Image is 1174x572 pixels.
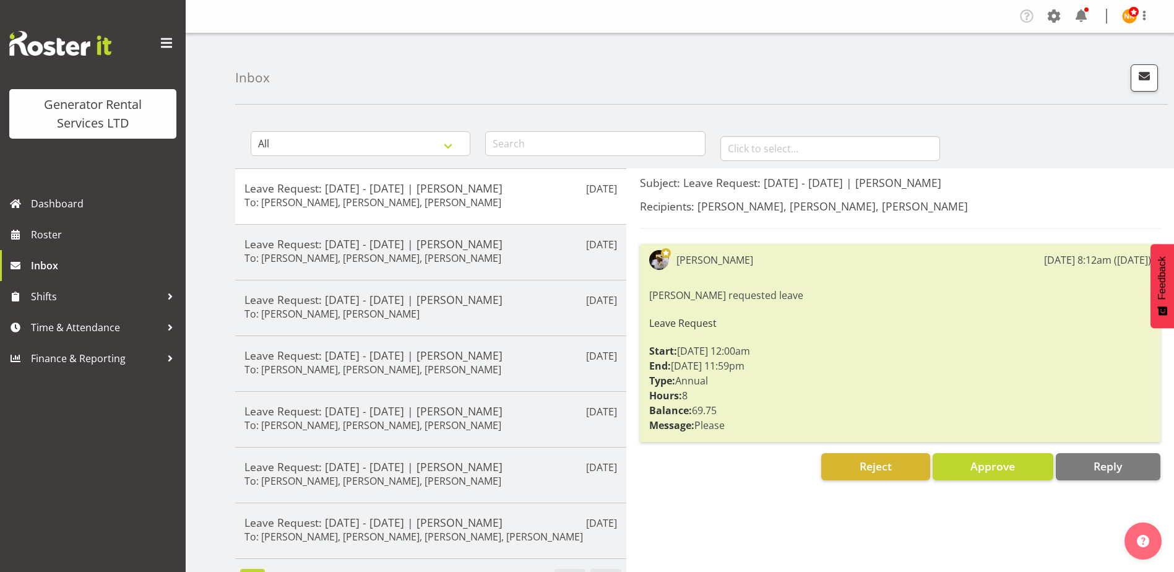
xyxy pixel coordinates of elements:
h5: Leave Request: [DATE] - [DATE] | [PERSON_NAME] [244,181,617,195]
span: Time & Attendance [31,318,161,337]
strong: Type: [649,374,675,388]
h6: To: [PERSON_NAME], [PERSON_NAME], [PERSON_NAME] [244,475,501,487]
span: Feedback [1157,256,1168,300]
strong: End: [649,359,671,373]
span: Roster [31,225,179,244]
h4: Inbox [235,71,270,85]
strong: Hours: [649,389,682,402]
h5: Subject: Leave Request: [DATE] - [DATE] | [PERSON_NAME] [640,176,1160,189]
p: [DATE] [586,181,617,196]
button: Feedback - Show survey [1150,244,1174,328]
h6: To: [PERSON_NAME], [PERSON_NAME], [PERSON_NAME], [PERSON_NAME] [244,531,583,543]
img: nicko-kokkaris11624.jpg [1122,9,1137,24]
p: [DATE] [586,237,617,252]
p: [DATE] [586,404,617,419]
h6: Leave Request [649,318,1151,329]
p: [DATE] [586,516,617,531]
h5: Leave Request: [DATE] - [DATE] | [PERSON_NAME] [244,293,617,306]
img: help-xxl-2.png [1137,535,1149,547]
button: Reject [821,453,930,480]
span: Reject [860,459,892,474]
div: [DATE] 8:12am ([DATE]) [1044,253,1151,267]
strong: Balance: [649,404,692,417]
h6: To: [PERSON_NAME], [PERSON_NAME], [PERSON_NAME] [244,252,501,264]
img: Rosterit website logo [9,31,111,56]
img: andrew-crenfeldtab2e0c3de70d43fd7286f7b271d34304.png [649,250,669,270]
span: Inbox [31,256,179,275]
span: Approve [970,459,1015,474]
input: Click to select... [720,136,940,161]
div: Generator Rental Services LTD [22,95,164,132]
span: Finance & Reporting [31,349,161,368]
h6: To: [PERSON_NAME], [PERSON_NAME], [PERSON_NAME] [244,419,501,431]
span: Dashboard [31,194,179,213]
button: Approve [933,453,1053,480]
div: [PERSON_NAME] requested leave [DATE] 12:00am [DATE] 11:59pm Annual 8 69.75 Please [649,285,1151,436]
h6: To: [PERSON_NAME], [PERSON_NAME] [244,308,420,320]
p: [DATE] [586,349,617,363]
p: [DATE] [586,460,617,475]
h5: Leave Request: [DATE] - [DATE] | [PERSON_NAME] [244,404,617,418]
button: Reply [1056,453,1160,480]
div: [PERSON_NAME] [676,253,753,267]
p: [DATE] [586,293,617,308]
input: Search [485,131,705,156]
h5: Leave Request: [DATE] - [DATE] | [PERSON_NAME] [244,460,617,474]
h5: Leave Request: [DATE] - [DATE] | [PERSON_NAME] [244,237,617,251]
span: Shifts [31,287,161,306]
span: Reply [1094,459,1122,474]
strong: Message: [649,418,694,432]
h6: To: [PERSON_NAME], [PERSON_NAME], [PERSON_NAME] [244,363,501,376]
strong: Start: [649,344,677,358]
h6: To: [PERSON_NAME], [PERSON_NAME], [PERSON_NAME] [244,196,501,209]
h5: Leave Request: [DATE] - [DATE] | [PERSON_NAME] [244,349,617,362]
h5: Leave Request: [DATE] - [DATE] | [PERSON_NAME] [244,516,617,529]
h5: Recipients: [PERSON_NAME], [PERSON_NAME], [PERSON_NAME] [640,199,1160,213]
